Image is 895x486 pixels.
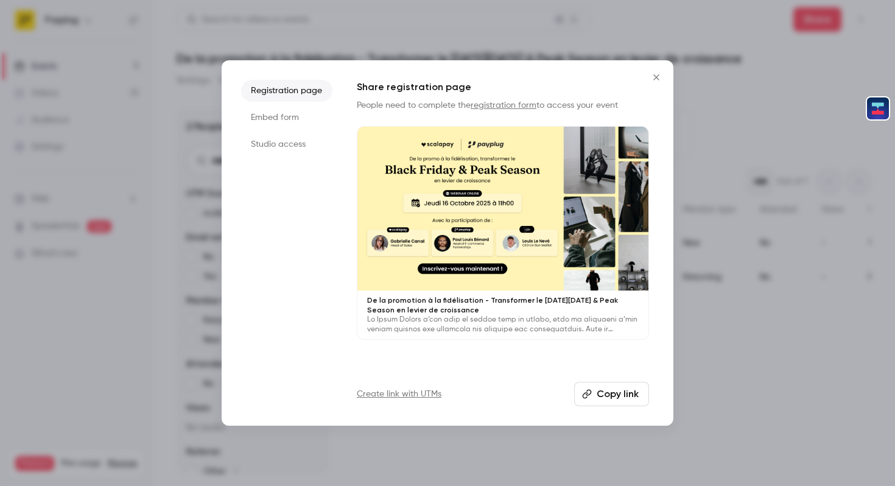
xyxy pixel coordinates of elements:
li: Registration page [241,80,332,102]
p: People need to complete the to access your event [357,99,649,111]
li: Embed form [241,107,332,129]
button: Copy link [574,382,649,406]
button: Close [644,65,669,90]
li: Studio access [241,133,332,155]
h1: Share registration page [357,80,649,94]
p: De la promotion à la fidélisation - Transformer le [DATE][DATE] & Peak Season en levier de croiss... [367,295,639,315]
p: Lo Ipsum Dolors a’con adip el seddoe temp in utlabo, etdo ma aliquaeni a’min veniam quisnos exe u... [367,315,639,334]
a: De la promotion à la fidélisation - Transformer le [DATE][DATE] & Peak Season en levier de croiss... [357,126,649,340]
a: registration form [471,101,536,110]
a: Create link with UTMs [357,388,441,400]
